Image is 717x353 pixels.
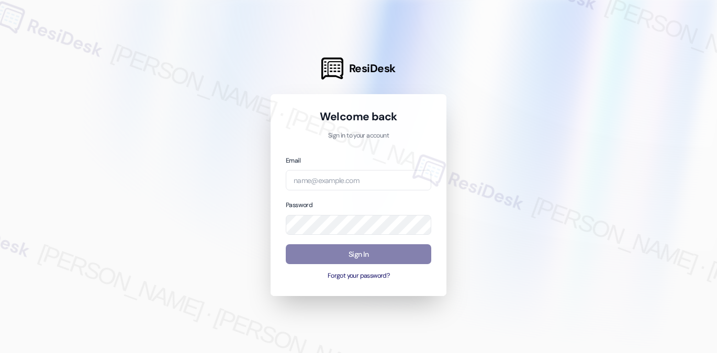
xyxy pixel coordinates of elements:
span: ResiDesk [349,61,396,76]
label: Email [286,156,300,165]
button: Forgot your password? [286,271,431,281]
img: ResiDesk Logo [321,58,343,79]
button: Sign In [286,244,431,265]
h1: Welcome back [286,109,431,124]
input: name@example.com [286,170,431,190]
label: Password [286,201,312,209]
p: Sign in to your account [286,131,431,141]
